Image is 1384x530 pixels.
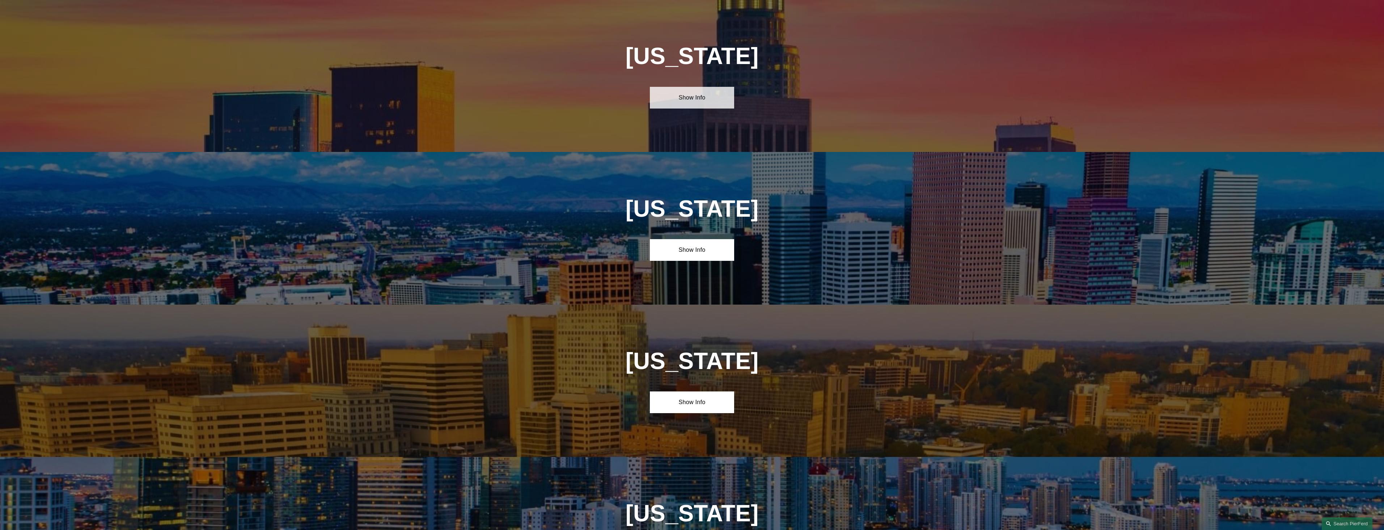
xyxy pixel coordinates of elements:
a: Show Info [650,87,734,109]
a: Show Info [650,239,734,261]
a: Search this site [1322,517,1372,530]
h1: [US_STATE] [587,348,797,374]
h1: [US_STATE] [587,43,797,69]
h1: [US_STATE] [608,500,776,527]
h1: [US_STATE] [587,196,797,222]
a: Show Info [650,391,734,413]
